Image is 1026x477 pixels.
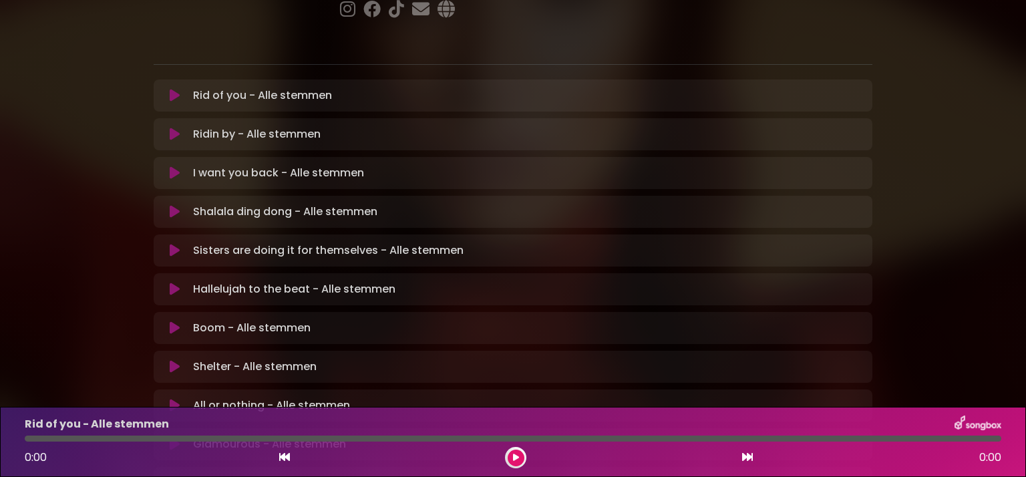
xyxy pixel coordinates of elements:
[193,88,332,104] p: Rid of you - Alle stemmen
[25,450,47,465] span: 0:00
[193,281,395,297] p: Hallelujah to the beat - Alle stemmen
[193,397,350,414] p: All or nothing - Alle stemmen
[193,165,364,181] p: I want you back - Alle stemmen
[193,243,464,259] p: Sisters are doing it for themselves - Alle stemmen
[193,320,311,336] p: Boom - Alle stemmen
[193,204,377,220] p: Shalala ding dong - Alle stemmen
[193,126,321,142] p: Ridin by - Alle stemmen
[193,359,317,375] p: Shelter - Alle stemmen
[25,416,169,432] p: Rid of you - Alle stemmen
[955,416,1001,433] img: songbox-logo-white.png
[979,450,1001,466] span: 0:00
